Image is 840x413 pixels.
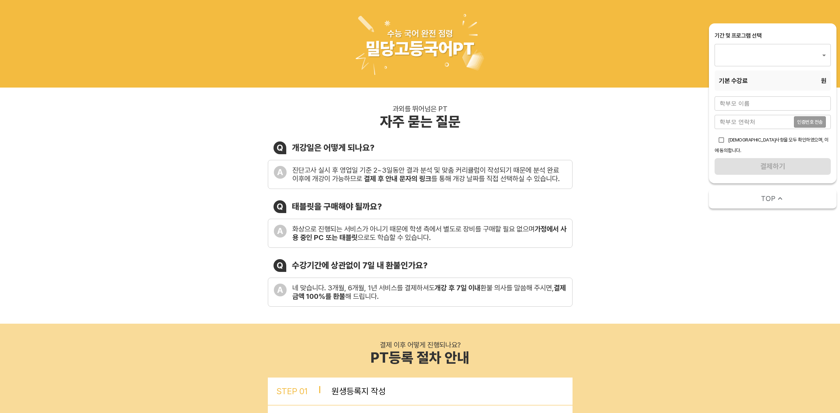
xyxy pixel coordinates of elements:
[715,96,831,111] input: 학부모 이름을 입력해주세요
[715,44,831,66] div: ​
[435,284,480,292] b: 개강 후 7일 이내
[292,201,382,212] div: 태블릿을 구매해야 될까요?
[292,225,566,242] b: 가정에서 사용 중인 PC 또는 태블릿
[292,260,428,270] div: 수강기간에 상관없이 7일 내 환불인가요?
[292,166,566,183] div: 진단고사 실시 후 영업일 기준 2~3일동안 결과 분석 및 맞춤 커리큘럼이 작성되기 때문에 분석 완료 이후에 개강이 가능하므로 를 통해 개강 날짜를 직접 선택하실 수 있습니다.
[332,386,386,396] div: 원생등록지 작성
[380,113,461,130] div: 자주 묻는 질문
[276,386,308,396] span: STEP 0 1
[715,32,831,40] div: 기간 및 프로그램 선택
[292,225,566,242] div: 화상으로 진행되는 서비스가 아니기 때문에 학생 측에서 별도로 장비를 구매할 필요 없으며 으로도 학습할 수 있습니다.
[366,39,474,59] div: 밀당고등국어PT
[380,341,461,349] div: 결제 이후 어떻게 진행되나요?
[292,284,566,301] b: 결제금액 100%를 환불
[715,115,794,129] input: 학부모 연락처를 입력해주세요
[387,28,453,39] div: 수능 국어 완전 점령
[274,141,286,154] div: Q
[274,200,286,213] div: Q
[274,259,286,272] div: Q
[364,174,431,183] b: 결제 후 안내 문자의 링크
[371,349,469,366] div: PT등록 절차 안내
[274,284,287,296] div: A
[715,137,829,153] span: [DEMOGRAPHIC_DATA]사항을 모두 확인하였으며, 이에 동의합니다.
[821,76,827,85] span: 원
[719,76,748,85] span: 기본 수강료
[274,225,287,238] div: A
[709,189,836,208] button: TOP
[292,143,374,153] div: 개강일은 어떻게 되나요?
[761,194,776,203] span: TOP
[292,284,566,301] div: 네 맞습니다. 3개월, 6개월, 1년 서비스를 결제하셔도 환불 의사를 말씀해 주시면, 해 드립니다.
[393,105,447,113] div: 과외를 뛰어넘은 PT
[274,166,287,179] div: A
